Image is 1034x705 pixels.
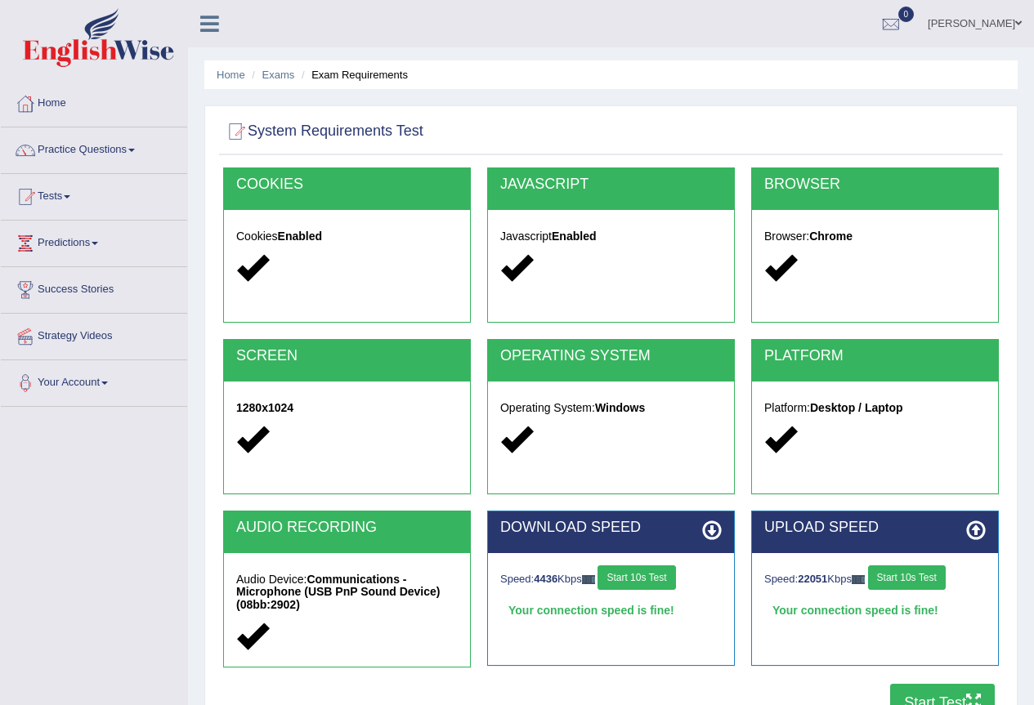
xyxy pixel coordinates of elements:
[764,565,986,594] div: Speed: Kbps
[298,67,408,83] li: Exam Requirements
[798,573,827,585] strong: 22051
[764,176,986,193] h2: BROWSER
[500,230,722,243] h5: Javascript
[1,174,187,215] a: Tests
[552,230,596,243] strong: Enabled
[500,176,722,193] h2: JAVASCRIPT
[236,230,458,243] h5: Cookies
[1,314,187,355] a: Strategy Videos
[1,127,187,168] a: Practice Questions
[810,401,903,414] strong: Desktop / Laptop
[595,401,645,414] strong: Windows
[278,230,322,243] strong: Enabled
[852,575,865,584] img: ajax-loader-fb-connection.gif
[809,230,853,243] strong: Chrome
[1,81,187,122] a: Home
[764,402,986,414] h5: Platform:
[236,573,458,611] h5: Audio Device:
[764,520,986,536] h2: UPLOAD SPEED
[500,402,722,414] h5: Operating System:
[1,267,187,308] a: Success Stories
[1,221,187,261] a: Predictions
[500,598,722,622] div: Your connection speed is fine!
[236,520,458,536] h2: AUDIO RECORDING
[500,520,722,536] h2: DOWNLOAD SPEED
[582,575,595,584] img: ajax-loader-fb-connection.gif
[500,565,722,594] div: Speed: Kbps
[500,348,722,364] h2: OPERATING SYSTEM
[217,69,245,81] a: Home
[868,565,946,590] button: Start 10s Test
[262,69,295,81] a: Exams
[598,565,675,590] button: Start 10s Test
[534,573,557,585] strong: 4436
[236,573,440,611] strong: Communications - Microphone (USB PnP Sound Device) (08bb:2902)
[236,176,458,193] h2: COOKIES
[236,401,293,414] strong: 1280x1024
[764,230,986,243] h5: Browser:
[764,598,986,622] div: Your connection speed is fine!
[1,360,187,401] a: Your Account
[236,348,458,364] h2: SCREEN
[223,119,423,144] h2: System Requirements Test
[898,7,915,22] span: 0
[764,348,986,364] h2: PLATFORM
